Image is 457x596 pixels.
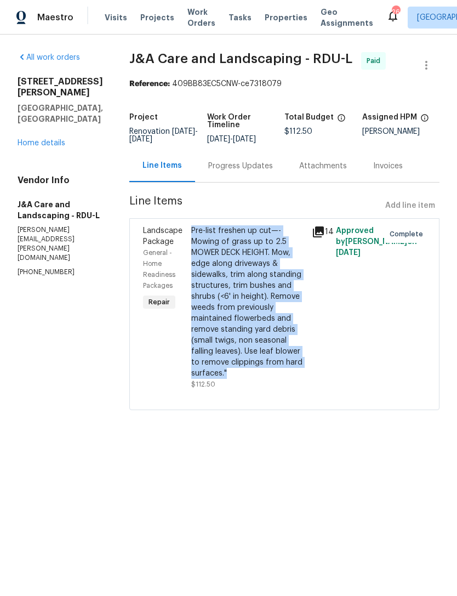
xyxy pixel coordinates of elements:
[140,12,174,23] span: Projects
[18,76,103,98] h2: [STREET_ADDRESS][PERSON_NAME]
[284,113,334,121] h5: Total Budget
[284,128,312,135] span: $112.50
[129,52,352,65] span: J&A Care and Landscaping - RDU-L
[172,128,195,135] span: [DATE]
[129,128,198,143] span: Renovation
[191,225,305,379] div: Pre-list freshen up cut—- Mowing of grass up to 2.5 MOWER DECK HEIGHT. Mow, edge along driveways ...
[207,135,230,143] span: [DATE]
[144,297,174,308] span: Repair
[18,199,103,221] h5: J&A Care and Landscaping - RDU-L
[367,55,385,66] span: Paid
[392,7,399,18] div: 26
[18,54,80,61] a: All work orders
[105,12,127,23] span: Visits
[129,196,381,216] span: Line Items
[191,381,215,388] span: $112.50
[336,249,361,257] span: [DATE]
[233,135,256,143] span: [DATE]
[373,161,403,172] div: Invoices
[207,135,256,143] span: -
[265,12,307,23] span: Properties
[18,225,103,263] p: [PERSON_NAME][EMAIL_ADDRESS][PERSON_NAME][DOMAIN_NAME]
[129,80,170,88] b: Reference:
[18,268,103,277] p: [PHONE_NUMBER]
[129,128,198,143] span: -
[18,175,103,186] h4: Vendor Info
[129,113,158,121] h5: Project
[187,7,215,29] span: Work Orders
[337,113,346,128] span: The total cost of line items that have been proposed by Opendoor. This sum includes line items th...
[143,227,182,246] span: Landscape Package
[312,225,329,239] div: 14
[142,160,182,171] div: Line Items
[336,227,417,257] span: Approved by [PERSON_NAME] on
[207,113,285,129] h5: Work Order Timeline
[229,14,252,21] span: Tasks
[208,161,273,172] div: Progress Updates
[362,128,440,135] div: [PERSON_NAME]
[390,229,427,240] span: Complete
[37,12,73,23] span: Maestro
[321,7,373,29] span: Geo Assignments
[18,103,103,124] h5: [GEOGRAPHIC_DATA], [GEOGRAPHIC_DATA]
[129,78,439,89] div: 409BB83EC5CNW-ce7318079
[420,113,429,128] span: The hpm assigned to this work order.
[362,113,417,121] h5: Assigned HPM
[18,139,65,147] a: Home details
[129,135,152,143] span: [DATE]
[143,249,175,289] span: General - Home Readiness Packages
[299,161,347,172] div: Attachments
